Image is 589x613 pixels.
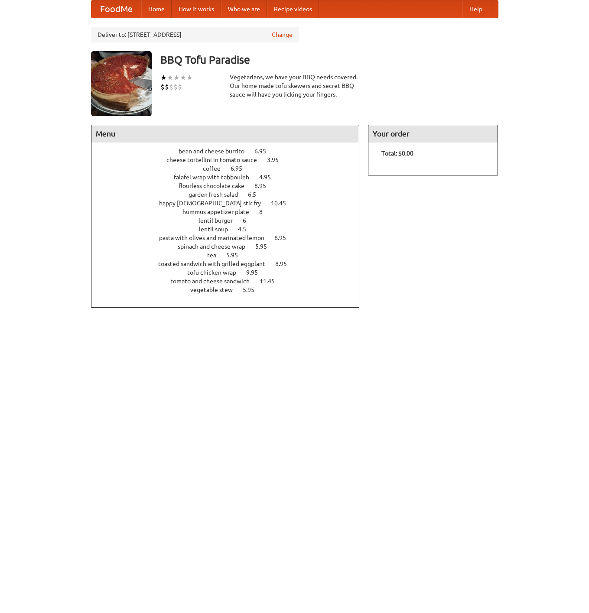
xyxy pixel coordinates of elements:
[178,243,283,250] a: spinach and cheese wrap 5.95
[462,0,489,18] a: Help
[91,125,359,143] h4: Menu
[368,125,498,143] h4: Your order
[381,150,413,157] b: Total: $0.00
[158,260,303,267] a: toasted sandwich with grilled eggplant 8.95
[167,73,173,82] li: ★
[207,252,225,259] span: tea
[180,73,186,82] li: ★
[190,286,270,293] a: vegetable stew 5.95
[248,191,265,198] span: 6.5
[259,174,280,181] span: 4.95
[274,234,295,241] span: 6.95
[170,278,258,285] span: tomato and cheese sandwich
[91,27,299,42] div: Deliver to: [STREET_ADDRESS]
[160,51,498,68] h3: BBQ Tofu Paradise
[203,165,258,172] a: coffee 6.95
[259,208,271,215] span: 8
[179,182,253,189] span: flourless chocolate cake
[174,174,258,181] span: falafel wrap with tabbouleh
[275,260,296,267] span: 8.95
[189,191,272,198] a: garden fresh salad 6.5
[230,73,360,99] div: Vegetarians, we have your BBQ needs covered. Our home-made tofu skewers and secret BBQ sauce will...
[160,82,165,92] li: $
[182,208,258,215] span: hummus appetizer plate
[267,0,319,18] a: Recipe videos
[199,217,262,224] a: lentil burger 6
[165,82,169,92] li: $
[170,278,291,285] a: tomato and cheese sandwich 11.45
[169,82,173,92] li: $
[186,73,193,82] li: ★
[207,252,254,259] a: tea 5.95
[141,0,172,18] a: Home
[271,200,295,207] span: 10.45
[179,148,253,155] span: bean and cheese burrito
[243,217,255,224] span: 6
[173,82,178,92] li: $
[91,51,152,116] img: angular.jpg
[159,200,302,207] a: happy [DEMOGRAPHIC_DATA] stir fry 10.45
[173,73,180,82] li: ★
[158,260,274,267] span: toasted sandwich with grilled eggplant
[182,208,279,215] a: hummus appetizer plate 8
[166,156,295,163] a: cheese tortellini in tomato sauce 3.95
[231,165,251,172] span: 6.95
[190,286,241,293] span: vegetable stew
[199,226,237,233] span: lentil soup
[238,226,255,233] span: 4.5
[254,148,275,155] span: 6.95
[160,73,167,82] li: ★
[179,182,282,189] a: flourless chocolate cake 8.95
[172,0,221,18] a: How it works
[255,243,276,250] span: 5.95
[166,156,266,163] span: cheese tortellini in tomato sauce
[246,269,267,276] span: 9.95
[272,30,293,39] a: Change
[260,278,283,285] span: 11.45
[91,0,141,18] a: FoodMe
[187,269,274,276] a: tofu chicken wrap 9.95
[199,226,262,233] a: lentil soup 4.5
[159,234,302,241] a: pasta with olives and marinated lemon 6.95
[226,252,247,259] span: 5.95
[187,269,245,276] span: tofu chicken wrap
[254,182,275,189] span: 8.95
[189,191,247,198] span: garden fresh salad
[178,82,182,92] li: $
[179,148,282,155] a: bean and cheese burrito 6.95
[174,174,287,181] a: falafel wrap with tabbouleh 4.95
[267,156,287,163] span: 3.95
[199,217,241,224] span: lentil burger
[221,0,267,18] a: Who we are
[159,234,273,241] span: pasta with olives and marinated lemon
[178,243,254,250] span: spinach and cheese wrap
[159,200,270,207] span: happy [DEMOGRAPHIC_DATA] stir fry
[243,286,263,293] span: 5.95
[203,165,229,172] span: coffee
